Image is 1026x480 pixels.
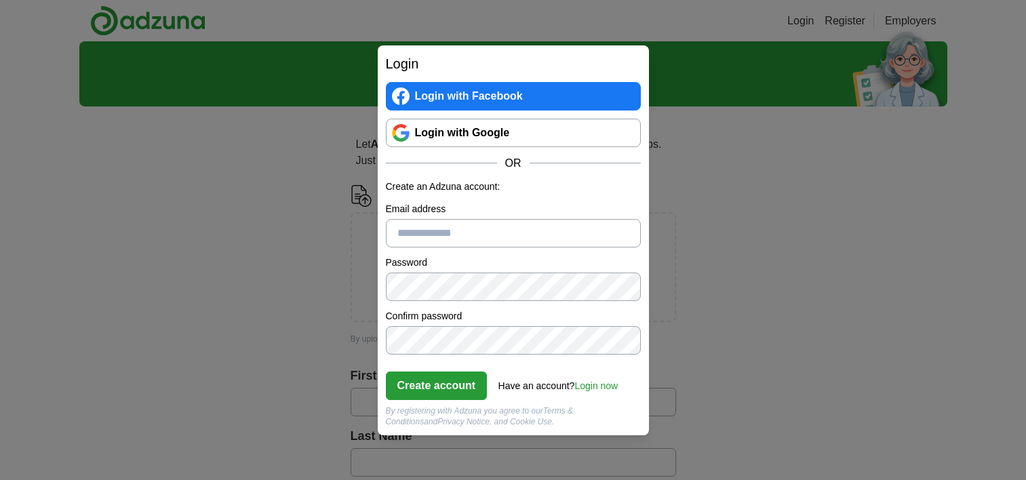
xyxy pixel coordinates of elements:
h2: Login [386,54,641,74]
label: Email address [386,202,641,216]
div: Have an account? [498,371,618,393]
a: Privacy Notice [437,417,490,426]
a: Login with Facebook [386,82,641,111]
a: Login now [574,380,618,391]
p: Create an Adzuna account: [386,180,641,194]
a: Terms & Conditions [386,406,574,426]
span: OR [497,155,530,172]
div: By registering with Adzuna you agree to our and , and Cookie Use. [386,405,641,427]
label: Password [386,256,641,270]
a: Login with Google [386,119,641,147]
label: Confirm password [386,309,641,323]
button: Create account [386,372,488,400]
